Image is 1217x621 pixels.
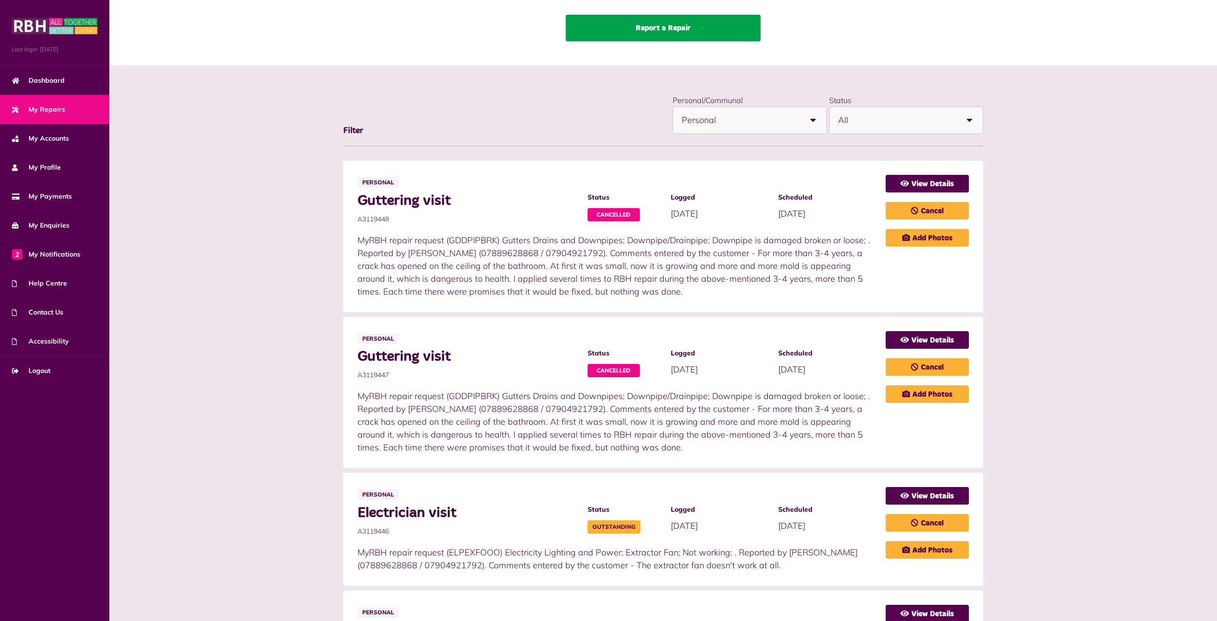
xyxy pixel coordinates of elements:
span: Personal [357,489,399,500]
a: Cancel [886,358,969,376]
a: Add Photos [886,541,969,559]
span: A3119446 [357,526,578,536]
a: Add Photos [886,385,969,403]
span: Filter [343,126,363,135]
span: [DATE] [778,520,805,531]
span: Contact Us [12,307,63,317]
a: Cancel [886,202,969,220]
span: [DATE] [778,208,805,219]
span: Guttering visit [357,192,578,210]
span: Logged [671,192,769,202]
span: My Accounts [12,134,69,143]
span: My Enquiries [12,220,69,230]
label: Personal/Communal [673,96,743,105]
p: MyRBH repair request (GDDPIPBRK) Gutters Drains and Downpipes; Downpipe/Drainpipe; Downpipe is da... [357,390,877,454]
span: Scheduled [778,348,876,358]
span: Help Centre [12,278,67,288]
label: Status [829,96,851,105]
span: Logged [671,505,769,515]
span: [DATE] [671,520,698,531]
span: Status [588,192,661,202]
span: Status [588,348,661,358]
span: [DATE] [778,364,805,375]
span: Personal [357,607,399,618]
span: [DATE] [671,208,698,219]
a: View Details [886,487,969,505]
span: Scheduled [778,192,876,202]
span: Cancelled [588,364,640,377]
p: MyRBH repair request (GDDPIPBRK) Gutters Drains and Downpipes; Downpipe/Drainpipe; Downpipe is da... [357,234,877,298]
a: Report a Repair [566,15,761,41]
span: Status [588,505,661,515]
span: Personal [357,177,399,188]
img: MyRBH [12,17,97,36]
span: Accessibility [12,336,69,346]
span: My Payments [12,191,72,201]
span: All [838,107,956,134]
span: My Notifications [12,249,80,259]
span: 2 [12,249,22,259]
span: Outstanding [588,520,640,534]
span: Personal [357,334,399,344]
a: View Details [886,175,969,192]
span: [DATE] [671,364,698,375]
span: Scheduled [778,505,876,515]
span: Logged [671,348,769,358]
span: My Profile [12,162,61,172]
a: View Details [886,331,969,349]
span: Dashboard [12,76,65,86]
p: MyRBH repair request (ELPEXFOOO) Electricity Lighting and Power; Extractor Fan; Not working; . Re... [357,546,877,572]
span: Logout [12,366,50,376]
a: Cancel [886,514,969,532]
span: A3119447 [357,370,578,380]
a: Add Photos [886,229,969,247]
span: Guttering visit [357,348,578,365]
span: A3119448 [357,214,578,224]
span: Cancelled [588,208,640,221]
span: Personal [682,107,800,134]
span: Last login: [DATE] [12,45,97,54]
span: My Repairs [12,105,65,115]
span: Electrician visit [357,505,578,522]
